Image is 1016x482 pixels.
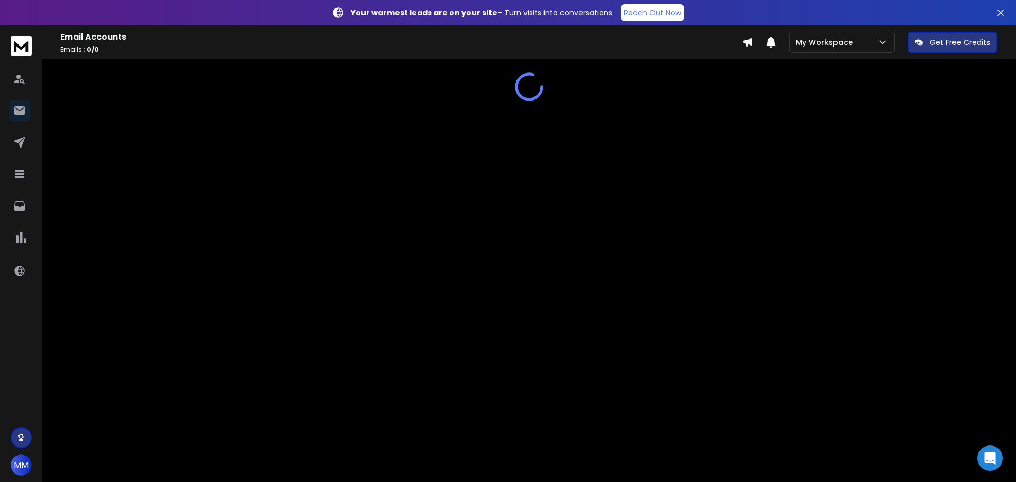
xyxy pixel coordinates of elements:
button: Get Free Credits [908,32,997,53]
p: Reach Out Now [624,7,681,18]
div: Open Intercom Messenger [977,445,1003,471]
img: logo [11,36,32,56]
button: MM [11,454,32,476]
p: – Turn visits into conversations [351,7,612,18]
span: 0 / 0 [87,45,99,54]
p: Get Free Credits [930,37,990,48]
h1: Email Accounts [60,31,742,43]
a: Reach Out Now [621,4,684,21]
strong: Your warmest leads are on your site [351,7,497,18]
p: Emails : [60,46,742,54]
p: My Workspace [796,37,857,48]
